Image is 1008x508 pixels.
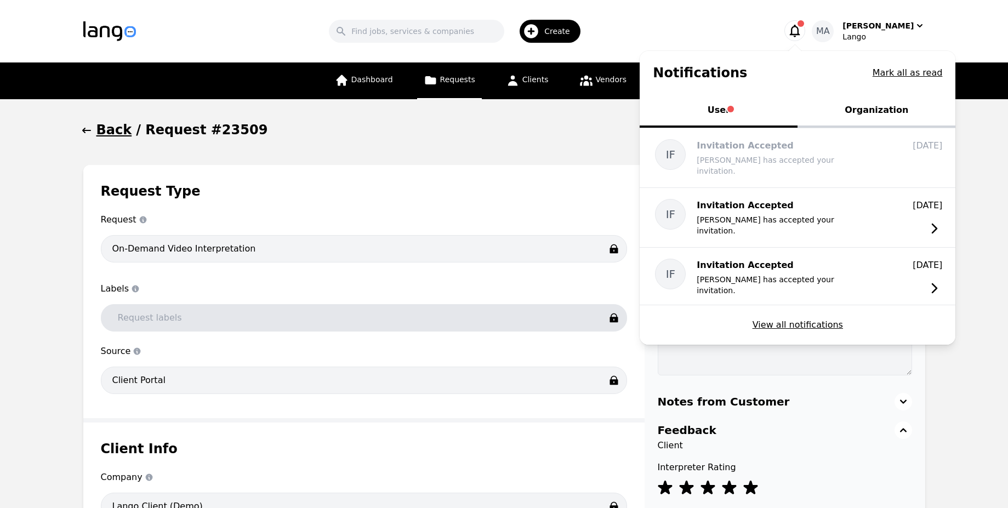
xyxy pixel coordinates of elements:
span: IF [666,266,675,282]
p: [PERSON_NAME] has accepted your invitation. [697,274,872,296]
span: Requests [440,75,475,84]
time: [DATE] [913,200,942,210]
span: Vendors [596,75,627,84]
h1: / Request #23509 [136,121,267,139]
p: Invitation Accepted [697,199,872,212]
input: Find jobs, services & companies [329,20,504,43]
span: Source [101,345,627,358]
button: User [640,95,798,128]
span: Clients [522,75,549,84]
div: Lango [842,31,925,42]
h1: Request Type [101,182,627,200]
span: Labels [101,282,627,295]
span: Company [101,471,627,484]
h1: Notifications [653,64,747,82]
p: Invitation Accepted [697,259,872,272]
h1: Client Info [101,440,627,458]
h1: Back [96,121,132,139]
button: Organization [798,95,955,128]
p: Invitation Accepted [697,139,872,152]
time: [DATE] [913,260,942,270]
span: Client [658,439,912,452]
span: IF [666,147,675,162]
img: Logo [83,21,136,41]
p: [PERSON_NAME] has accepted your invitation. [697,214,872,236]
h3: Notes from Customer [658,394,790,409]
a: Vendors [573,62,633,99]
time: [DATE] [913,140,942,151]
p: [PERSON_NAME] has accepted your invitation. [697,155,872,176]
button: MA[PERSON_NAME]Lango [812,20,925,42]
span: Create [544,26,578,37]
div: [PERSON_NAME] [842,20,914,31]
a: Dashboard [328,62,400,99]
h3: Feedback [658,423,716,438]
span: Request [101,213,627,226]
a: Clients [499,62,555,99]
span: Dashboard [351,75,393,84]
button: Back [83,121,132,139]
span: Interpreter Rating [658,461,912,474]
div: Tabs [640,95,955,128]
span: MA [816,25,830,38]
button: Mark all as read [873,66,943,79]
button: View all notifications [753,318,843,332]
a: Requests [417,62,482,99]
span: IF [666,207,675,222]
button: Create [504,15,587,47]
